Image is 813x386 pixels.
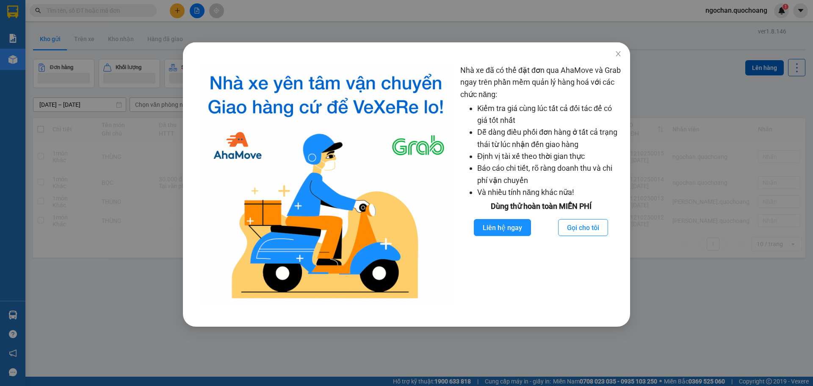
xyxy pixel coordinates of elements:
span: close [615,50,622,57]
li: Và nhiều tính năng khác nữa! [477,186,622,198]
li: Báo cáo chi tiết, rõ ràng doanh thu và chi phí vận chuyển [477,162,622,186]
img: logo [198,64,454,305]
div: Dùng thử hoàn toàn MIỄN PHÍ [460,200,622,212]
li: Định vị tài xế theo thời gian thực [477,150,622,162]
li: Kiểm tra giá cùng lúc tất cả đối tác để có giá tốt nhất [477,103,622,127]
li: Dễ dàng điều phối đơn hàng ở tất cả trạng thái từ lúc nhận đến giao hàng [477,126,622,150]
button: Close [606,42,630,66]
button: Liên hệ ngay [474,219,531,236]
div: Nhà xe đã có thể đặt đơn qua AhaMove và Grab ngay trên phần mềm quản lý hàng hoá với các chức năng: [460,64,622,305]
span: Liên hệ ngay [483,222,522,233]
button: Gọi cho tôi [558,219,608,236]
span: Gọi cho tôi [567,222,599,233]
